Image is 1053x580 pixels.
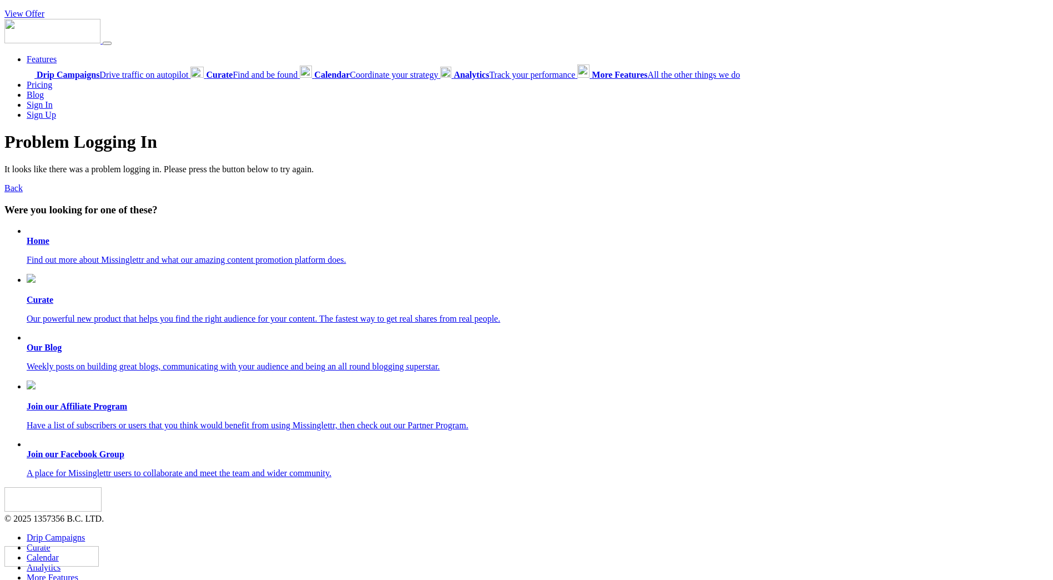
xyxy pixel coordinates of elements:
[27,449,1049,478] a: Join our Facebook Group A place for Missinglettr users to collaborate and meet the team and wider...
[27,362,1049,372] p: Weekly posts on building great blogs, communicating with your audience and being an all round blo...
[27,402,127,411] b: Join our Affiliate Program
[27,449,124,459] b: Join our Facebook Group
[300,70,440,79] a: CalendarCoordinate your strategy
[27,468,1049,478] p: A place for Missinglettr users to collaborate and meet the team and wider community.
[37,70,188,79] span: Drive traffic on autopilot
[27,110,56,119] a: Sign Up
[27,295,53,304] b: Curate
[454,70,489,79] b: Analytics
[4,204,1049,216] h3: Were you looking for one of these?
[454,70,575,79] span: Track your performance
[314,70,438,79] span: Coordinate your strategy
[27,274,36,283] img: curate.png
[27,421,1049,431] p: Have a list of subscribers or users that you think would benefit from using Missinglettr, then ch...
[27,381,36,389] img: revenue.png
[27,70,190,79] a: Drip CampaignsDrive traffic on autopilot
[103,42,112,45] button: Menu
[27,100,53,109] a: Sign In
[27,236,49,246] b: Home
[4,132,1049,152] h1: Problem Logging In
[592,70,647,79] b: More Features
[27,236,1049,265] a: Home Find out more about Missinglettr and what our amazing content promotion platform does.
[27,255,1049,265] p: Find out more about Missinglettr and what our amazing content promotion platform does.
[4,164,1049,174] p: It looks like there was a problem logging in. Please press the button below to try again.
[27,381,1049,431] a: Join our Affiliate Program Have a list of subscribers or users that you think would benefit from ...
[37,70,99,79] b: Drip Campaigns
[206,70,298,79] span: Find and be found
[4,9,44,18] a: View Offer
[27,533,85,542] a: Drip Campaigns
[577,70,740,79] a: More FeaturesAll the other things we do
[27,314,1049,324] p: Our powerful new product that helps you find the right audience for your content. The fastest way...
[4,183,23,193] a: Back
[27,343,1049,372] a: Our Blog Weekly posts on building great blogs, communicating with your audience and being an all ...
[27,64,1049,80] div: Features
[440,70,577,79] a: AnalyticsTrack your performance
[27,543,51,552] a: Curate
[27,274,1049,324] a: Curate Our powerful new product that helps you find the right audience for your content. The fast...
[27,80,52,89] a: Pricing
[206,70,233,79] b: Curate
[27,54,57,64] a: Features
[4,546,99,567] img: Missinglettr - Social Media Marketing for content focused teams | Product Hunt
[592,70,740,79] span: All the other things we do
[27,90,44,99] a: Blog
[314,70,350,79] b: Calendar
[4,487,1049,524] div: © 2025 1357356 B.C. LTD.
[190,70,300,79] a: CurateFind and be found
[27,343,62,352] b: Our Blog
